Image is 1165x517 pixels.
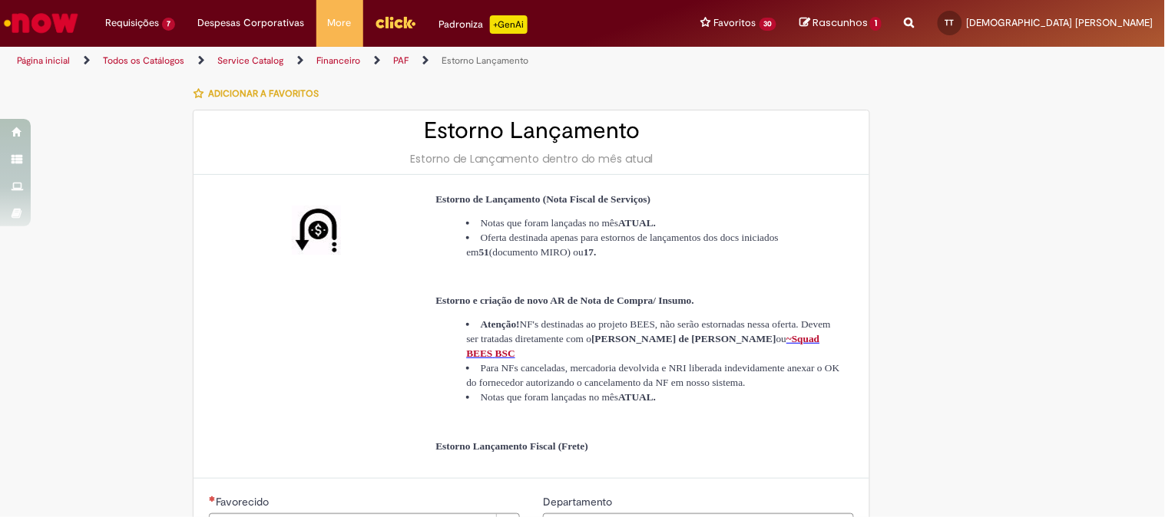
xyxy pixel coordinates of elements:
[466,361,842,390] li: Para NFs canceladas, mercadoria devolvida e NRI liberada indevidamente anexar o OK do fornecedor ...
[208,87,319,100] span: Adicionar a Favoritos
[760,18,777,31] span: 30
[209,496,216,502] span: Necessários
[198,15,305,31] span: Despesas Corporativas
[479,246,489,258] strong: 51
[209,151,854,166] div: Estorno de Lançamento dentro do mês atual
[466,216,842,230] li: Notas que foram lançadas no mês
[435,440,588,452] span: Estorno Lançamento Fiscal (Frete)
[292,206,341,255] img: Estorno Lançamento
[481,318,520,330] strong: Atenção!
[870,17,882,31] span: 1
[12,47,765,75] ul: Trilhas de página
[466,230,842,259] li: Oferta destinada apenas para estornos de lançamentos dos docs iniciados em (documento MIRO) ou
[714,15,756,31] span: Favoritos
[316,54,360,67] a: Financeiro
[435,295,694,306] span: Estorno e criação de novo AR de Nota de Compra/ Insumo.
[393,54,409,67] a: PAF
[799,16,882,31] a: Rascunhos
[105,15,159,31] span: Requisições
[466,390,842,404] li: Notas que foram lançadas no mês
[466,333,819,359] span: ~Squad BEES
[17,54,70,67] a: Página inicial
[466,318,831,344] span: NF's destinadas ao projeto BEES, não serão estornadas nessa oferta. Devem ser tratadas diretament...
[490,15,528,34] p: +GenAi
[209,118,854,143] h2: Estorno Lançamento
[618,217,656,229] strong: ATUAL.
[495,347,515,359] span: BSC
[466,333,819,359] a: ~Squad BEESBSC
[584,246,597,258] strong: 17.
[945,18,955,28] span: TT
[442,54,528,67] a: Estorno Lançamento
[813,15,868,30] span: Rascunhos
[328,15,352,31] span: More
[439,15,528,34] div: Padroniza
[2,8,81,38] img: ServiceNow
[217,54,283,67] a: Service Catalog
[216,495,272,509] span: Necessários - Favorecido
[591,333,776,344] strong: [PERSON_NAME] de [PERSON_NAME]
[162,18,175,31] span: 7
[543,495,615,509] span: Departamento
[375,11,416,34] img: click_logo_yellow_360x200.png
[618,391,656,403] strong: ATUAL.
[967,16,1153,29] span: [DEMOGRAPHIC_DATA] [PERSON_NAME]
[193,77,327,110] button: Adicionar a Favoritos
[103,54,184,67] a: Todos os Catálogos
[435,193,650,205] span: Estorno de Lançamento (Nota Fiscal de Serviços)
